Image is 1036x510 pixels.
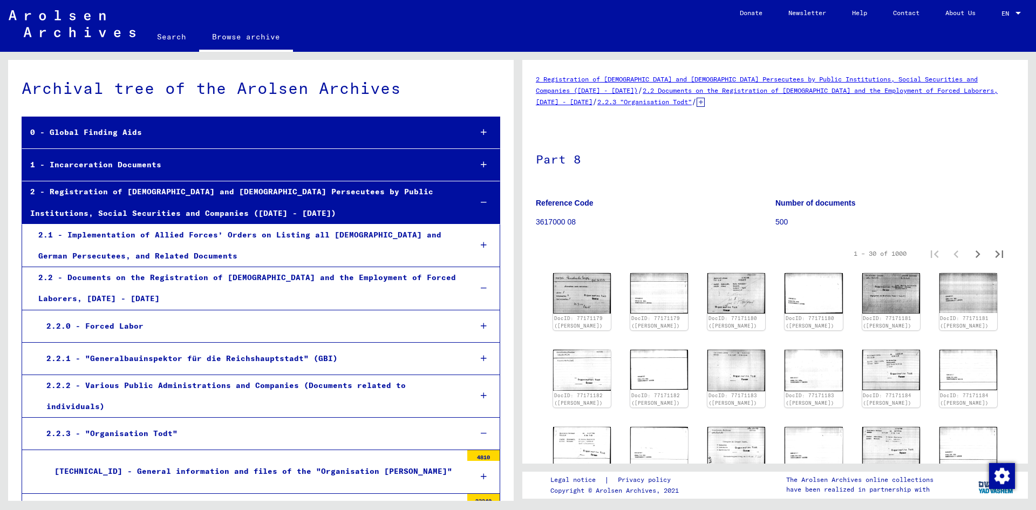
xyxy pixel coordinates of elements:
[786,315,834,329] a: DocID: 77171180 ([PERSON_NAME])
[707,273,765,314] img: 001.jpg
[631,392,680,406] a: DocID: 77171182 ([PERSON_NAME])
[630,427,688,468] img: 002.jpg
[775,199,856,207] b: Number of documents
[550,474,684,486] div: |
[785,427,842,468] img: 002.jpg
[786,392,834,406] a: DocID: 77171183 ([PERSON_NAME])
[609,474,684,486] a: Privacy policy
[536,86,998,106] a: 2.2 Documents on the Registration of [DEMOGRAPHIC_DATA] and the Employment of Forced Laborers, [D...
[22,122,463,143] div: 0 - Global Finding Aids
[775,216,1014,228] p: 500
[30,225,463,267] div: 2.1 - Implementation of Allied Forces’ Orders on Listing all [DEMOGRAPHIC_DATA] and German Persec...
[553,273,611,314] img: 001.jpg
[38,423,463,444] div: 2.2.3 - "Organisation Todt"
[785,273,842,314] img: 002.jpg
[22,154,463,175] div: 1 - Incarceration Documents
[550,486,684,495] p: Copyright © Arolsen Archives, 2021
[631,315,680,329] a: DocID: 77171179 ([PERSON_NAME])
[553,350,611,391] img: 001.jpg
[46,461,462,482] div: [TECHNICAL_ID] - General information and files of the "Organisation [PERSON_NAME]"
[863,315,911,329] a: DocID: 77171181 ([PERSON_NAME])
[9,10,135,37] img: Arolsen_neg.svg
[144,24,199,50] a: Search
[630,350,688,390] img: 002.jpg
[536,75,978,94] a: 2 Registration of [DEMOGRAPHIC_DATA] and [DEMOGRAPHIC_DATA] Persecutees by Public Institutions, S...
[1001,10,1013,17] span: EN
[939,350,997,390] img: 002.jpg
[945,243,967,264] button: Previous page
[638,85,643,95] span: /
[554,315,603,329] a: DocID: 77171179 ([PERSON_NAME])
[940,315,989,329] a: DocID: 77171181 ([PERSON_NAME])
[592,97,597,106] span: /
[707,427,765,468] img: 001.jpg
[536,199,594,207] b: Reference Code
[940,392,989,406] a: DocID: 77171184 ([PERSON_NAME])
[30,267,463,309] div: 2.2 - Documents on the Registration of [DEMOGRAPHIC_DATA] and the Employment of Forced Laborers, ...
[976,471,1017,498] img: yv_logo.png
[467,494,500,505] div: 23240
[862,427,920,467] img: 001.jpg
[863,392,911,406] a: DocID: 77171184 ([PERSON_NAME])
[939,273,997,313] img: 002.jpg
[550,474,604,486] a: Legal notice
[707,350,765,391] img: 001.jpg
[38,348,463,369] div: 2.2.1 - "Generalbauinspektor für die Reichshauptstadt" (GBI)
[536,134,1014,182] h1: Part 8
[785,350,842,391] img: 002.jpg
[536,216,775,228] p: 3617000 08
[22,181,463,223] div: 2 - Registration of [DEMOGRAPHIC_DATA] and [DEMOGRAPHIC_DATA] Persecutees by Public Institutions,...
[38,375,463,417] div: 2.2.2 - Various Public Administrations and Companies (Documents related to individuals)
[989,463,1015,489] img: Change consent
[939,427,997,468] img: 002.jpg
[786,475,933,485] p: The Arolsen Archives online collections
[554,392,603,406] a: DocID: 77171182 ([PERSON_NAME])
[989,243,1010,264] button: Last page
[786,485,933,494] p: have been realized in partnership with
[708,392,757,406] a: DocID: 77171183 ([PERSON_NAME])
[967,243,989,264] button: Next page
[630,273,688,314] img: 002.jpg
[597,98,692,106] a: 2.2.3 "Organisation Todt"
[862,350,920,390] img: 001.jpg
[862,273,920,314] img: 001.jpg
[38,316,463,337] div: 2.2.0 - Forced Labor
[22,76,500,100] div: Archival tree of the Arolsen Archives
[854,249,906,259] div: 1 – 30 of 1000
[467,450,500,461] div: 4810
[924,243,945,264] button: First page
[692,97,697,106] span: /
[553,427,611,467] img: 001.jpg
[199,24,293,52] a: Browse archive
[708,315,757,329] a: DocID: 77171180 ([PERSON_NAME])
